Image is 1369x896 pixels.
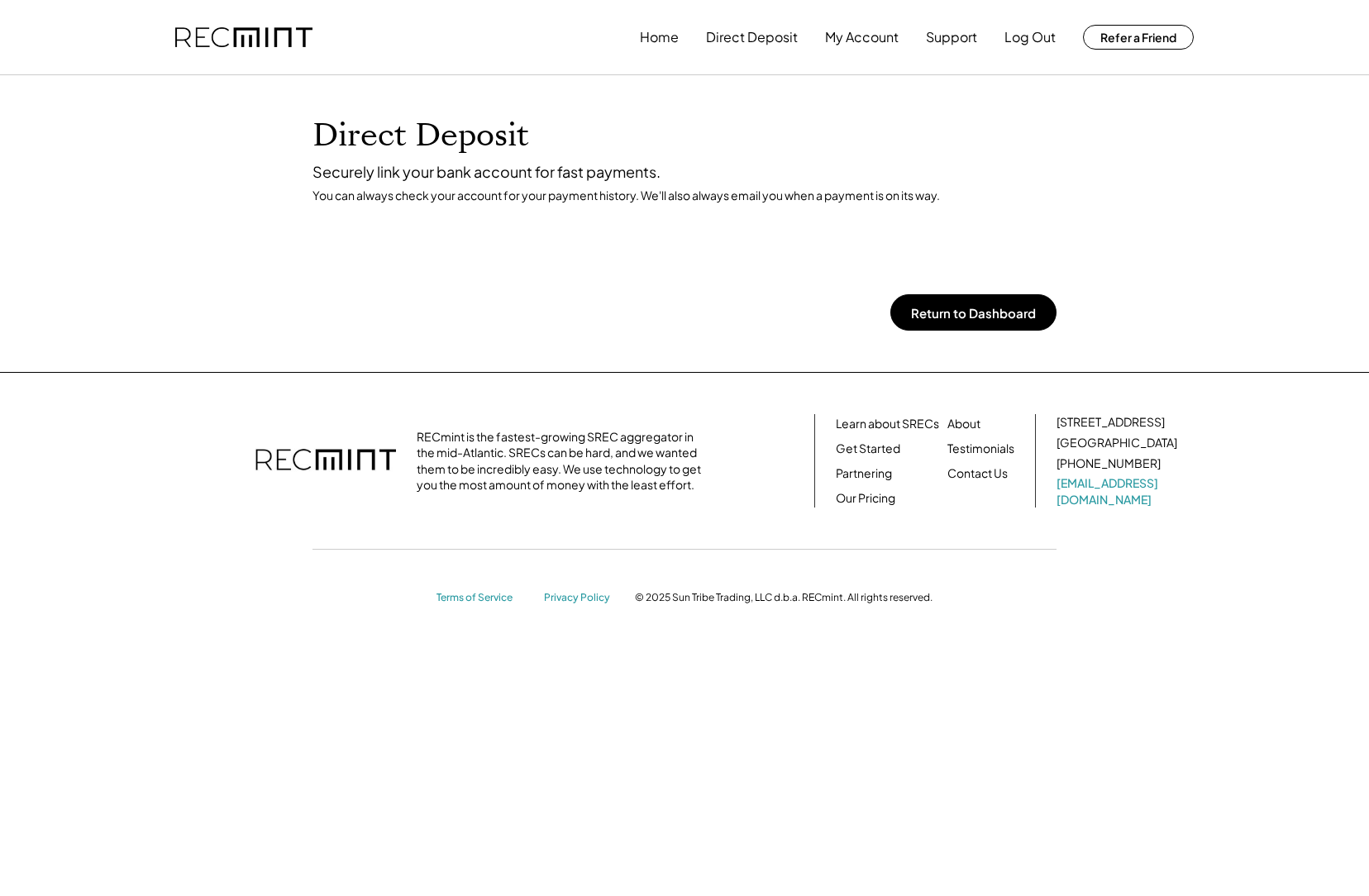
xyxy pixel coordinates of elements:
[255,432,396,490] img: recmint-logotype%403x.png
[926,21,977,54] button: Support
[1057,435,1177,451] div: [GEOGRAPHIC_DATA]
[836,441,900,457] a: Get Started
[544,591,618,605] a: Privacy Policy
[947,465,1008,482] a: Contact Us
[1083,25,1194,50] button: Refer a Friend
[312,162,1057,181] div: Securely link your bank account for fast payments.
[706,21,798,54] button: Direct Deposit
[436,591,527,605] a: Terms of Service
[825,21,899,54] button: My Account
[175,27,312,48] img: recmint-logotype%403x.png
[947,441,1014,457] a: Testimonials
[635,591,933,604] div: © 2025 Sun Tribe Trading, LLC d.b.a. RECmint. All rights reserved.
[836,465,892,482] a: Partnering
[1057,455,1161,472] div: [PHONE_NUMBER]
[312,117,1057,155] h1: Direct Deposit
[836,416,939,432] a: Learn about SRECs
[1057,414,1165,431] div: [STREET_ADDRESS]
[417,429,710,493] div: RECmint is the fastest-growing SREC aggregator in the mid-Atlantic. SRECs can be hard, and we wan...
[1057,475,1181,508] a: [EMAIL_ADDRESS][DOMAIN_NAME]
[1004,21,1056,54] button: Log Out
[947,416,980,432] a: About
[312,188,1057,203] div: You can always check your account for your payment history. We'll also always email you when a pa...
[836,490,895,507] a: Our Pricing
[890,294,1057,331] button: Return to Dashboard
[640,21,679,54] button: Home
